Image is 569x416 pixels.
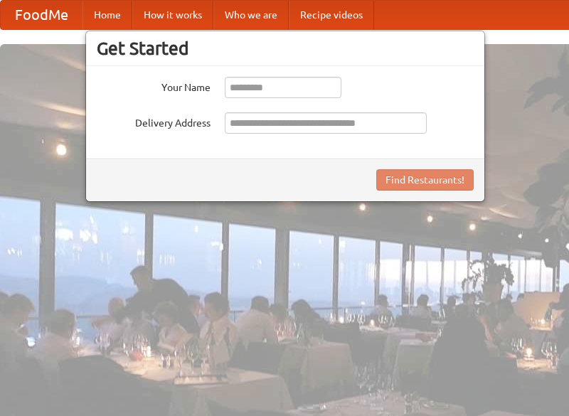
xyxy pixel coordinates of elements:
a: FoodMe [1,1,83,29]
a: Who we are [213,1,289,29]
a: How it works [132,1,213,29]
a: Home [83,1,132,29]
h3: Get Started [97,38,474,59]
label: Delivery Address [97,112,211,130]
label: Your Name [97,77,211,95]
a: Recipe videos [289,1,374,29]
button: Find Restaurants! [376,169,474,191]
